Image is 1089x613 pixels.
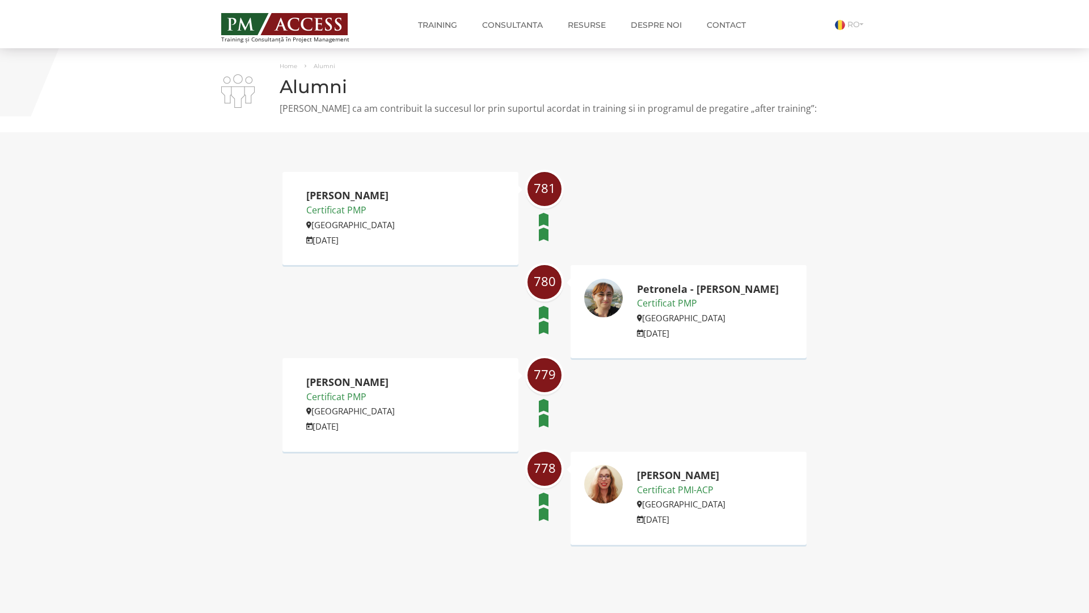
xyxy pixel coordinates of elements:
h1: Alumni [221,77,868,96]
span: Alumni [314,62,335,70]
span: Training și Consultanță în Project Management [221,36,370,43]
p: [GEOGRAPHIC_DATA] [306,404,395,418]
span: 780 [527,274,562,288]
span: 778 [527,461,562,475]
h2: [PERSON_NAME] [637,470,725,481]
a: Consultanta [474,14,551,36]
p: [PERSON_NAME] ca am contribuit la succesul lor prin suportul acordat in training si in programul ... [221,102,868,115]
img: i-02.png [221,74,255,108]
a: Despre noi [622,14,690,36]
p: [DATE] [306,419,395,433]
img: Petronela - Roxana Benea [584,278,623,318]
p: Certificat PMP [306,203,395,218]
p: Certificat PMP [306,390,395,405]
h2: Petronela - [PERSON_NAME] [637,284,779,295]
a: Resurse [559,14,614,36]
p: [DATE] [637,326,779,340]
p: Certificat PMI-ACP [637,483,725,498]
a: RO [835,19,868,30]
a: Training [410,14,466,36]
p: Certificat PMP [637,296,779,311]
a: Home [280,62,297,70]
p: [GEOGRAPHIC_DATA] [306,218,395,232]
span: 781 [527,181,562,195]
h2: [PERSON_NAME] [306,190,395,201]
h2: [PERSON_NAME] [306,377,395,388]
img: PM ACCESS - Echipa traineri si consultanti certificati PMP: Narciss Popescu, Mihai Olaru, Monica ... [221,13,348,35]
img: Romana [835,20,845,30]
span: 779 [527,367,562,381]
img: Adelina Iordanescu [584,464,623,504]
p: [DATE] [306,233,395,247]
a: Training și Consultanță în Project Management [221,10,370,43]
a: Contact [698,14,754,36]
p: [GEOGRAPHIC_DATA] [637,497,725,511]
p: [DATE] [637,513,725,526]
p: [GEOGRAPHIC_DATA] [637,311,779,325]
